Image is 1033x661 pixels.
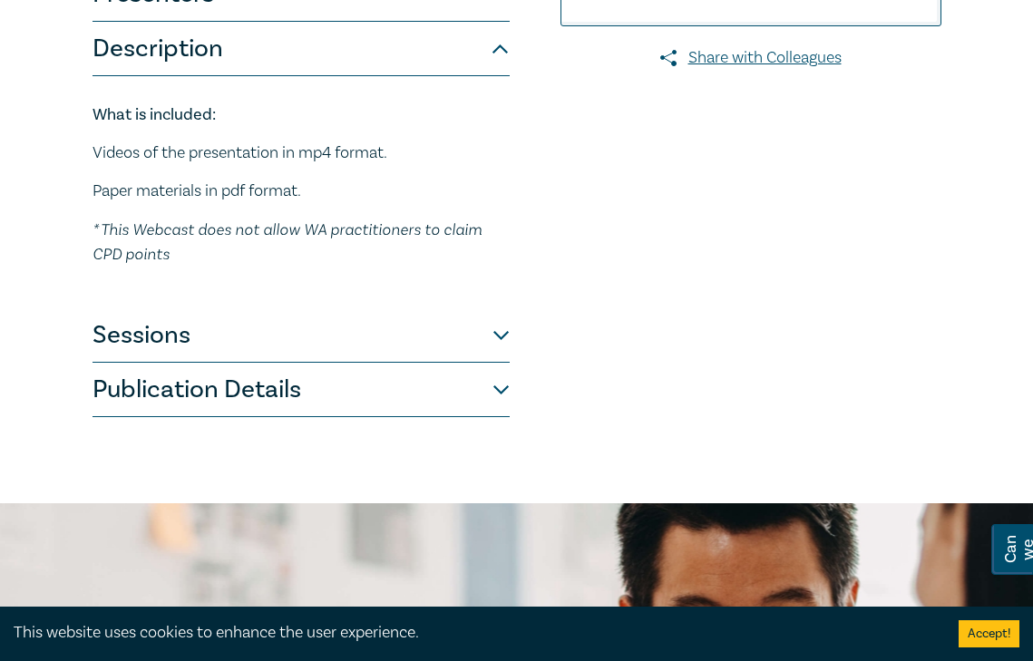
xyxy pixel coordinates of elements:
button: Sessions [93,308,510,363]
em: * This Webcast does not allow WA practitioners to claim CPD points [93,219,482,263]
div: This website uses cookies to enhance the user experience. [14,621,931,645]
a: Share with Colleagues [560,46,941,70]
strong: What is included: [93,104,216,125]
p: Videos of the presentation in mp4 format. [93,141,510,165]
button: Publication Details [93,363,510,417]
p: Paper materials in pdf format. [93,180,510,203]
button: Accept cookies [959,620,1019,647]
button: Description [93,22,510,76]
